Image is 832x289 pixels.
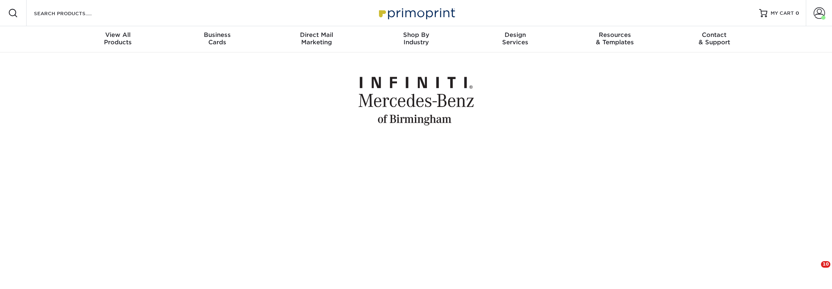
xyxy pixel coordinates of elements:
span: Direct Mail [267,31,366,39]
span: Shop By [366,31,466,39]
a: BusinessCards [167,26,267,52]
div: Cards [167,31,267,46]
span: 0 [796,10,799,16]
div: Marketing [267,31,366,46]
img: Mercedes Benz and Infiniti Birmingham [355,72,478,128]
input: SEARCH PRODUCTS..... [33,8,113,18]
iframe: Intercom live chat [804,261,824,281]
a: Contact& Support [665,26,764,52]
a: DesignServices [466,26,565,52]
span: MY CART [771,10,794,17]
span: View All [68,31,168,39]
a: View AllProducts [68,26,168,52]
span: 10 [821,261,830,268]
span: Design [466,31,565,39]
div: & Support [665,31,764,46]
img: Primoprint [375,4,457,22]
span: Business [167,31,267,39]
div: & Templates [565,31,665,46]
div: Products [68,31,168,46]
span: Resources [565,31,665,39]
a: Resources& Templates [565,26,665,52]
a: Shop ByIndustry [366,26,466,52]
span: Contact [665,31,764,39]
div: Industry [366,31,466,46]
div: Services [466,31,565,46]
a: Direct MailMarketing [267,26,366,52]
